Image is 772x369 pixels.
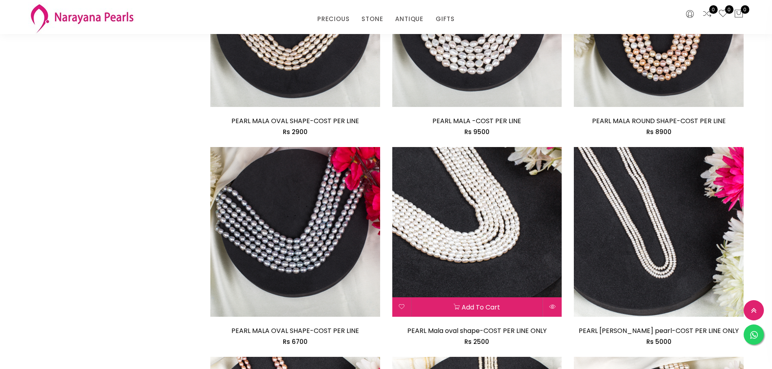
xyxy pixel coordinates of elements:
a: PEARL MALA OVAL SHAPE-COST PER LINE [231,326,359,335]
a: PRECIOUS [317,13,349,25]
a: PEARL MALA OVAL SHAPE-COST PER LINE [231,116,359,126]
span: 0 [741,5,749,14]
a: GIFTS [436,13,455,25]
button: 0 [734,9,744,19]
span: Rs 5000 [646,337,671,346]
span: Rs 2500 [464,337,489,346]
button: Add to wishlist [392,297,411,317]
a: PEARL Mala oval shape-COST PER LINE ONLY [407,326,547,335]
span: 0 [709,5,718,14]
span: Rs 9500 [464,128,490,136]
a: PEARL [PERSON_NAME] pearl-COST PER LINE ONLY [579,326,739,335]
span: Rs 6700 [283,337,308,346]
button: Quick View [543,297,562,317]
a: PEARL MALA ROUND SHAPE-COST PER LINE [592,116,726,126]
a: STONE [361,13,383,25]
a: PEARL MALA -COST PER LINE [432,116,521,126]
span: 0 [725,5,734,14]
span: Rs 8900 [646,128,671,136]
a: ANTIQUE [395,13,423,25]
button: Add to cart [412,297,543,317]
a: 0 [702,9,712,19]
span: Rs 2900 [283,128,308,136]
a: 0 [718,9,728,19]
